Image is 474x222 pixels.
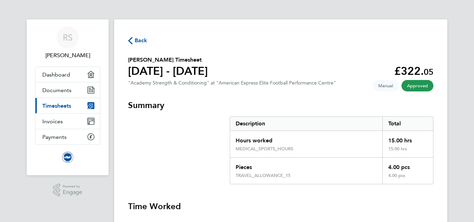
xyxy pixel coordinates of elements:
[230,158,382,173] div: Pieces
[35,67,100,82] a: Dashboard
[382,173,433,184] div: 4.00 pcs
[35,26,100,60] a: RS[PERSON_NAME]
[382,131,433,146] div: 15.00 hrs
[230,131,382,146] div: Hours worked
[42,103,71,109] span: Timesheets
[63,189,82,195] span: Engage
[42,134,67,140] span: Payments
[236,146,293,152] div: MEDICAL_SPORTS_HOURS
[42,87,71,94] span: Documents
[135,36,147,45] span: Back
[35,114,100,129] a: Invoices
[382,146,433,157] div: 15.00 hrs
[63,33,73,42] span: RS
[236,173,290,178] div: TRAVEL_ALLOWANCE_15
[63,184,82,189] span: Powered by
[35,51,100,60] span: Robert Suckling
[128,36,147,45] button: Back
[128,80,336,86] div: "Academy Strength & Conditioning" at "American Express Elite Football Performance Centre"
[128,201,433,212] h3: Time Worked
[128,56,208,64] h2: [PERSON_NAME] Timesheet
[394,64,433,78] app-decimal: £322.
[424,67,433,77] span: 05
[373,80,399,91] span: This timesheet was manually created.
[401,80,433,91] span: This timesheet has been approved.
[128,100,433,111] h3: Summary
[382,117,433,131] div: Total
[35,152,100,163] a: Go to home page
[230,116,433,184] div: Summary
[27,19,109,175] nav: Main navigation
[128,64,208,78] h1: [DATE] - [DATE]
[62,152,73,163] img: brightonandhovealbion-logo-retina.png
[42,118,63,125] span: Invoices
[35,82,100,98] a: Documents
[230,117,382,131] div: Description
[42,71,70,78] span: Dashboard
[53,184,83,197] a: Powered byEngage
[35,129,100,144] a: Payments
[35,98,100,113] a: Timesheets
[382,158,433,173] div: 4.00 pcs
